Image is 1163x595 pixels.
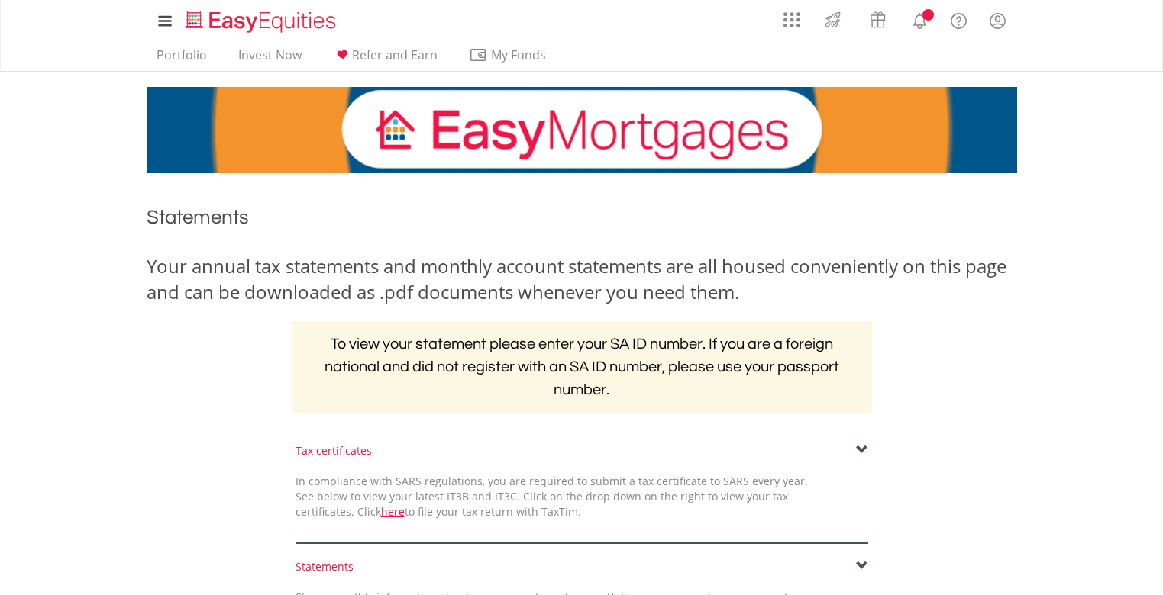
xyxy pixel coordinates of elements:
div: Tax certificates [296,443,868,458]
span: Statements [147,207,249,227]
img: thrive-v2.svg [820,8,845,32]
a: Vouchers [855,4,900,32]
span: In compliance with SARS regulations, you are required to submit a tax certificate to SARS every y... [296,474,808,519]
div: Your annual tax statements and monthly account statements are all housed conveniently on this pag... [147,253,1017,306]
span: Refer and Earn [352,47,438,63]
a: FAQ's and Support [939,4,978,34]
a: Notifications [900,4,939,34]
a: here [381,504,405,519]
img: vouchers-v2.svg [865,8,890,32]
img: grid-menu-icon.svg [783,11,800,28]
a: Refer and Earn [327,47,444,71]
img: EasyEquities_Logo.png [183,9,342,34]
h2: To view your statement please enter your SA ID number. If you are a foreign national and did not ... [292,321,872,413]
a: AppsGrid [774,4,810,28]
span: Click to file your tax return with TaxTim. [357,504,581,519]
a: Portfolio [150,47,213,71]
a: Invest Now [232,47,308,71]
div: Statements [296,559,868,574]
img: EasyMortage Promotion Banner [147,87,1017,173]
a: Home page [179,4,342,34]
span: My Funds [469,45,569,65]
a: My Profile [978,4,1017,37]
